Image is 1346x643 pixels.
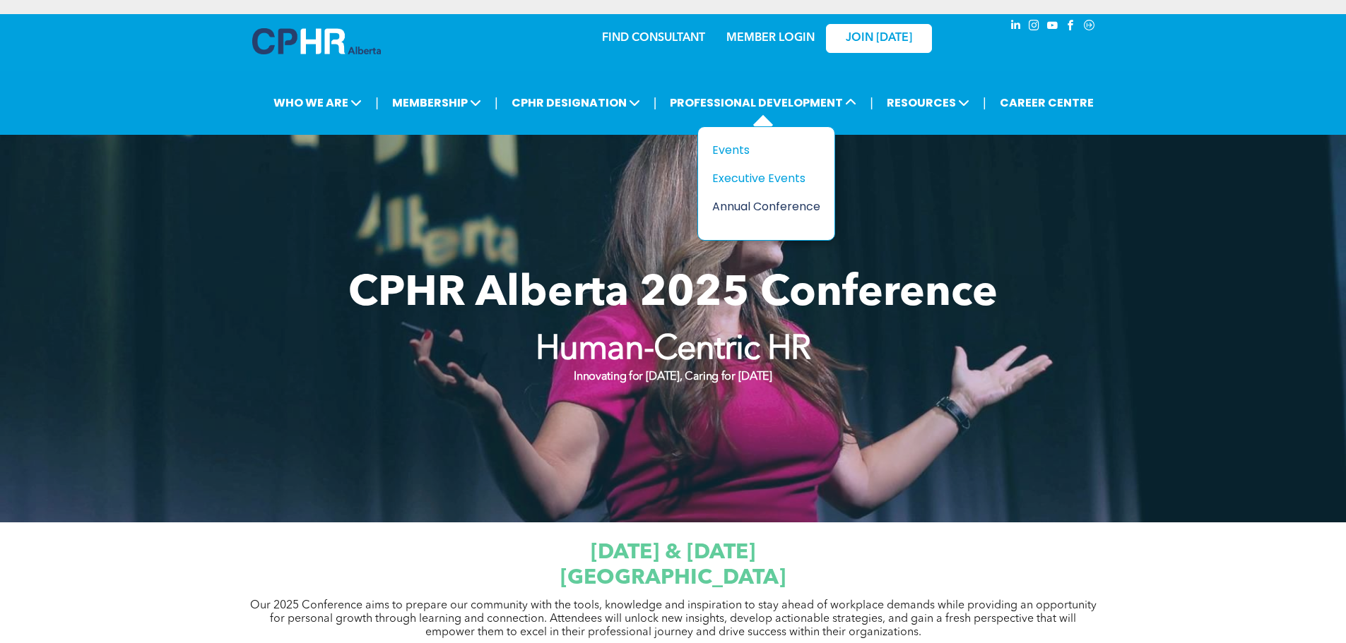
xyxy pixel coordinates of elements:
[712,198,820,215] a: Annual Conference
[1063,18,1079,37] a: facebook
[1082,18,1097,37] a: Social network
[375,88,379,117] li: |
[495,88,498,117] li: |
[602,32,705,44] a: FIND CONSULTANT
[388,90,485,116] span: MEMBERSHIP
[1008,18,1024,37] a: linkedin
[250,600,1097,638] span: Our 2025 Conference aims to prepare our community with the tools, knowledge and inspiration to st...
[712,169,810,187] div: Executive Events
[846,32,912,45] span: JOIN [DATE]
[1045,18,1061,37] a: youtube
[654,88,657,117] li: |
[826,24,932,53] a: JOIN [DATE]
[712,141,820,159] a: Events
[712,169,820,187] a: Executive Events
[870,88,873,117] li: |
[560,567,786,589] span: [GEOGRAPHIC_DATA]
[507,90,644,116] span: CPHR DESIGNATION
[574,371,772,383] strong: Innovating for [DATE], Caring for [DATE]
[1027,18,1042,37] a: instagram
[712,198,810,215] div: Annual Conference
[983,88,986,117] li: |
[252,28,381,54] img: A blue and white logo for cp alberta
[348,273,998,316] span: CPHR Alberta 2025 Conference
[536,333,811,367] strong: Human-Centric HR
[996,90,1098,116] a: CAREER CENTRE
[591,542,755,563] span: [DATE] & [DATE]
[882,90,974,116] span: RESOURCES
[712,141,810,159] div: Events
[269,90,366,116] span: WHO WE ARE
[666,90,861,116] span: PROFESSIONAL DEVELOPMENT
[726,32,815,44] a: MEMBER LOGIN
